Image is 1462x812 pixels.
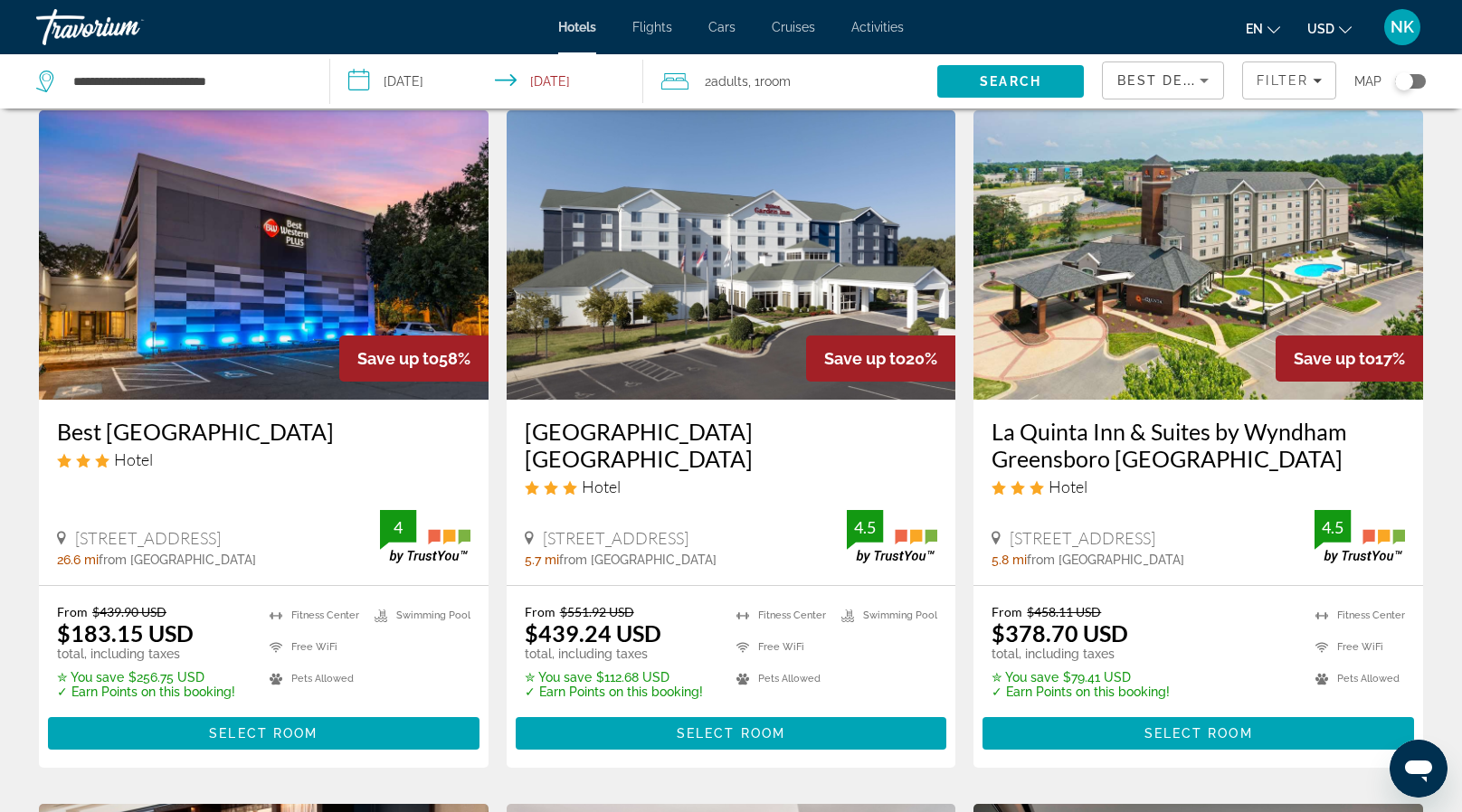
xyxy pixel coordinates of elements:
button: Select check in and out date [330,54,642,109]
li: Fitness Center [727,604,832,627]
li: Free WiFi [261,636,365,658]
div: 58% [339,335,489,382]
a: Cruises [772,20,815,34]
span: ✮ You save [57,670,124,685]
button: Select Room [48,717,479,750]
del: $439.90 USD [92,604,166,619]
span: from [GEOGRAPHIC_DATA] [559,552,717,567]
a: Select Room [48,722,479,741]
span: [STREET_ADDRESS] [75,528,221,548]
li: Pets Allowed [1306,667,1405,690]
span: Map [1354,69,1381,94]
button: Toggle map [1381,73,1426,90]
span: 26.6 mi [57,552,99,567]
span: Adults [711,74,748,89]
button: Select Room [983,717,1414,750]
p: $256.75 USD [57,670,235,685]
a: Travorium [36,4,217,51]
li: Free WiFi [1306,636,1405,658]
div: 3 star Hotel [57,449,470,469]
input: Search hotel destination [71,68,302,95]
button: Change currency [1307,15,1352,42]
span: Save up to [357,349,439,368]
li: Swimming Pool [365,604,470,627]
span: en [1246,22,1263,36]
span: from [GEOGRAPHIC_DATA] [1027,552,1184,567]
span: [STREET_ADDRESS] [543,528,688,548]
p: $79.41 USD [992,670,1170,685]
span: From [525,604,555,619]
span: Room [760,74,791,89]
button: Search [937,65,1085,98]
a: Hotels [558,20,596,34]
span: From [992,604,1022,619]
p: total, including taxes [525,647,703,661]
li: Swimming Pool [832,604,937,627]
img: TrustYou guest rating badge [847,510,937,563]
button: User Menu [1379,8,1426,46]
button: Filters [1242,61,1336,99]
iframe: Button to launch messaging window [1390,740,1448,798]
li: Pets Allowed [727,667,832,690]
del: $551.92 USD [560,604,634,619]
span: Select Room [677,726,785,741]
mat-select: Sort by [1117,70,1209,91]
ins: $183.15 USD [57,619,194,647]
img: Best Western Plus University Inn [39,110,489,400]
p: ✓ Earn Points on this booking! [525,685,703,699]
del: $458.11 USD [1027,604,1101,619]
button: Change language [1246,15,1280,42]
span: NK [1391,18,1414,36]
span: , 1 [748,69,791,94]
img: TrustYou guest rating badge [1315,510,1405,563]
a: Activities [851,20,904,34]
p: total, including taxes [57,647,235,661]
div: 3 star Hotel [525,477,938,496]
span: ✮ You save [525,670,592,685]
li: Fitness Center [1306,604,1405,627]
span: ✮ You save [992,670,1059,685]
span: [STREET_ADDRESS] [1010,528,1155,548]
div: 20% [806,335,955,382]
span: 5.7 mi [525,552,559,567]
span: Select Room [1144,726,1253,741]
a: [GEOGRAPHIC_DATA] [GEOGRAPHIC_DATA] [525,418,938,472]
div: 3 star Hotel [992,477,1405,496]
a: La Quinta Inn & Suites by Wyndham Greensboro [GEOGRAPHIC_DATA] [992,418,1405,472]
span: From [57,604,88,619]
span: USD [1307,22,1334,36]
span: Save up to [1294,349,1375,368]
img: TrustYou guest rating badge [380,510,470,563]
img: Hilton Garden Inn Greensboro [507,110,956,400]
span: Save up to [824,349,906,368]
img: La Quinta Inn & Suites by Wyndham Greensboro NC [973,110,1423,400]
p: total, including taxes [992,647,1170,661]
span: Hotel [1049,477,1087,496]
a: Flights [632,20,672,34]
a: Select Room [983,722,1414,741]
li: Free WiFi [727,636,832,658]
span: Filter [1257,73,1308,88]
span: Search [980,74,1041,89]
ins: $439.24 USD [525,619,661,647]
span: Hotel [114,449,153,469]
p: ✓ Earn Points on this booking! [992,685,1170,699]
span: 5.8 mi [992,552,1027,567]
li: Fitness Center [261,604,365,627]
div: 17% [1276,335,1423,382]
div: 4.5 [1315,516,1351,538]
a: Best [GEOGRAPHIC_DATA] [57,418,470,445]
span: 2 [705,69,748,94]
span: from [GEOGRAPHIC_DATA] [99,552,256,567]
a: Cars [708,20,736,34]
div: 4 [380,516,416,538]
